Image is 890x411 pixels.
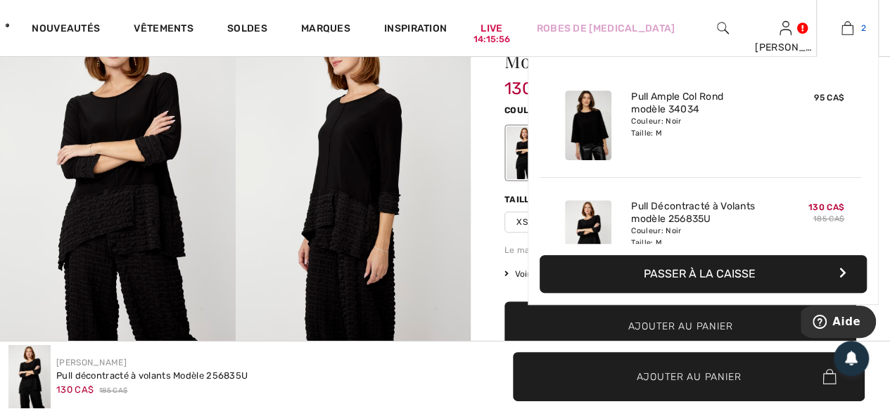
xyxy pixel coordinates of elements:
a: [PERSON_NAME] [56,358,127,367]
div: Couleur: Noir Taille: M [631,226,770,248]
a: Marques [301,22,350,37]
span: XS [504,211,540,233]
div: [PERSON_NAME] [755,40,816,55]
span: Couleur: [504,105,549,115]
span: 130 CA$ [56,384,94,395]
a: Pull Ample Col Rond modèle 34034 [631,91,770,116]
span: Ajouter au panier [628,319,733,334]
span: 2 [860,22,865,34]
div: Taille: [504,193,541,206]
a: Soldes [227,22,267,37]
a: Robes de [MEDICAL_DATA] [536,21,675,36]
div: Pull décontracté à volants Modèle 256835U [56,369,248,383]
iframe: Ouvre un widget dans lequel vous pouvez trouver plus d’informations [801,306,876,341]
span: 130 CA$ [504,65,571,98]
a: Pull Décontracté à Volants modèle 256835U [631,200,770,226]
a: Se connecter [780,21,792,34]
div: Couleur: Noir Taille: M [631,116,770,138]
span: 95 CA$ [814,93,844,103]
img: Pull Ample Col Rond modèle 34034 [565,91,611,160]
div: Noir [507,126,543,179]
button: Ajouter au panier [513,352,865,401]
span: 185 CA$ [99,386,127,396]
button: Passer à la caisse [540,255,867,293]
img: 1ère Avenue [6,11,9,39]
a: 2 [817,20,878,37]
img: recherche [717,20,729,37]
button: Ajouter au panier [504,301,856,351]
s: 185 CA$ [813,214,844,223]
img: Mon panier [841,20,853,37]
div: 14:15:56 [473,33,510,46]
img: Pull D&eacute;contract&eacute; &agrave; Volants mod&egrave;le 256835U [8,345,51,408]
a: Live14:15:56 [481,21,502,36]
span: 130 CA$ [808,202,844,212]
a: Nouveautés [32,22,100,37]
span: Voir tableau des tailles [504,268,610,280]
span: Ajouter au panier [637,369,742,384]
img: Bag.svg [822,369,836,384]
span: Inspiration [384,22,447,37]
div: Le mannequin fait 5'9"/175 cm et porte une taille 6. [504,244,856,256]
a: Vêtements [134,22,193,37]
img: Pull Décontracté à Volants modèle 256835U [565,200,611,270]
img: Mes infos [780,20,792,37]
